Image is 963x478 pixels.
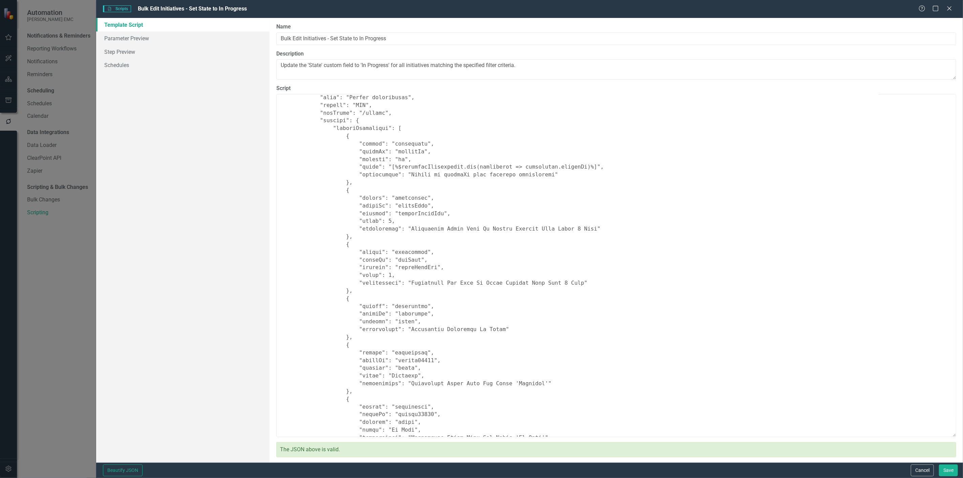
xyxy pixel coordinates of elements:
a: Parameter Preview [96,31,270,45]
label: Name [276,23,956,31]
button: Save [939,464,958,476]
a: Template Script [96,18,270,31]
span: Bulk Edit Initiatives - Set State to In Progress [138,5,247,12]
textarea: Update the 'State' custom field to 'In Progress' for all initiatives matching the specified filte... [276,59,956,80]
button: Cancel [911,464,934,476]
textarea: { "Loremips": { "Dolorsitame Cons": "Adip Elit Seddoeiusmo - Tem Incid ut La Etdolore", "Magnaali... [276,94,956,437]
a: Step Preview [96,45,270,59]
button: Beautify JSON [103,464,143,476]
div: The JSON above is valid. [276,442,956,457]
input: Name [276,32,956,45]
a: Schedules [96,58,270,72]
span: Scripts [103,5,131,12]
label: Description [276,50,956,58]
label: Script [276,85,956,92]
